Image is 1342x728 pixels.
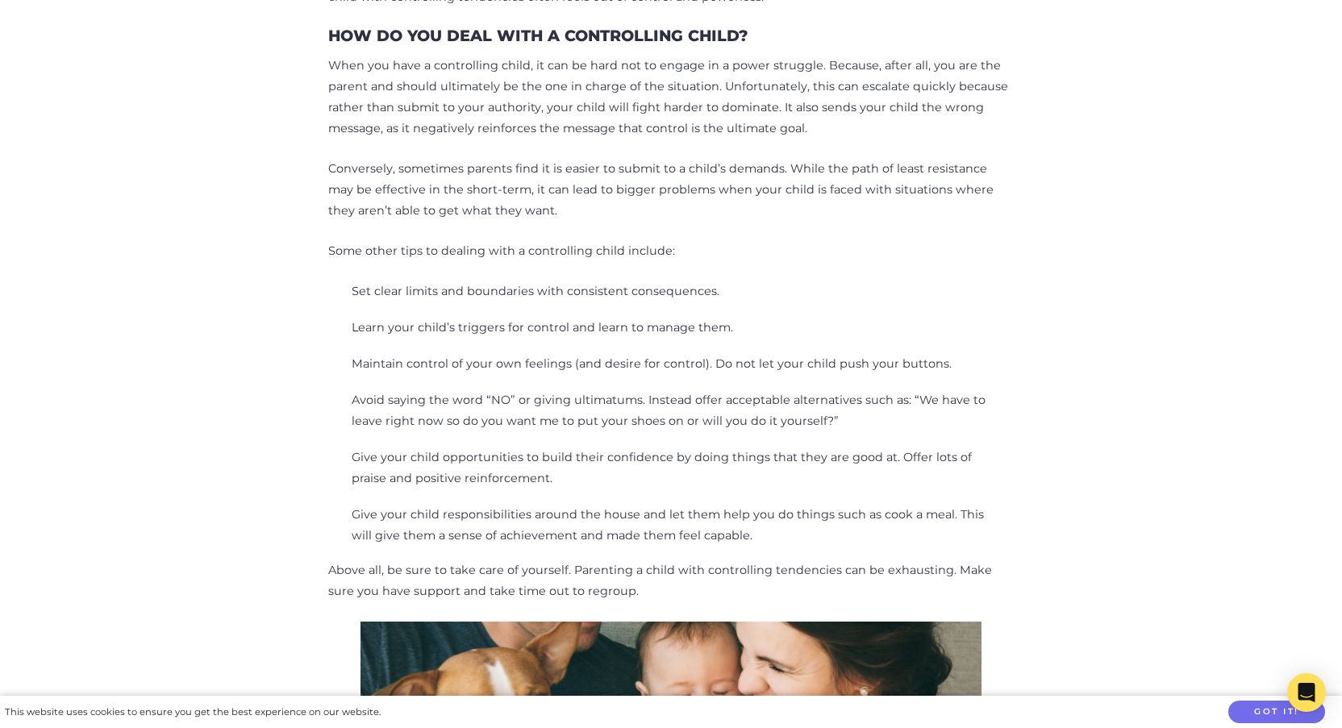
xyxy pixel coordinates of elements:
[1228,701,1325,724] button: Got it!
[5,704,381,721] div: This website uses cookies to ensure you get the best experience on our website.
[1287,673,1326,712] div: Open Intercom Messenger
[352,318,733,339] li: Learn your child’s triggers for control and learn to manage them.
[328,56,1014,139] p: When you have a controlling child, it can be hard not to engage in a power struggle. Because, aft...
[352,281,719,302] li: Set clear limits and boundaries with consistent consequences.
[328,159,1014,222] p: Conversely, sometimes parents find it is easier to submit to a child’s demands. While the path of...
[352,354,952,375] li: Maintain control of your own feelings (and desire for control). Do not let your child push your b...
[352,447,1006,489] li: Give your child opportunities to build their confidence by doing things that they are good at. Of...
[352,390,1006,432] li: Avoid saying the word “NO” or giving ultimatums. Instead offer acceptable alternatives such as: “...
[352,505,1006,547] li: Give your child responsibilities around the house and let them help you do things such as cook a ...
[328,27,748,45] h3: How Do You Deal With A Controlling Child?
[328,560,1014,602] p: Above all, be sure to take care of yourself. Parenting a child with controlling tendencies can be...
[328,241,1014,262] p: Some other tips to dealing with a controlling child include:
